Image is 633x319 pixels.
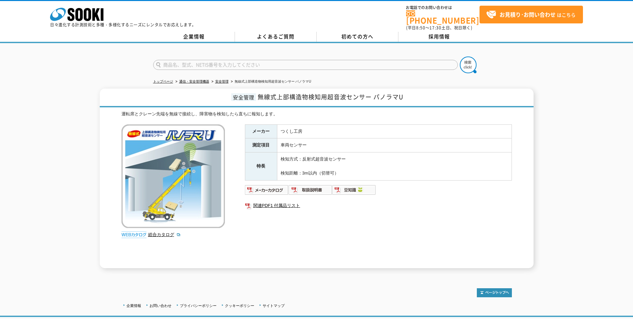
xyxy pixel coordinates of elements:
img: webカタログ [121,231,146,238]
img: btn_search.png [460,57,477,73]
img: 豆知識 [332,185,376,195]
a: メーカーカタログ [245,189,289,194]
a: 企業情報 [153,32,235,42]
span: (平日 ～ 土日、祝日除く) [406,25,472,31]
span: 安全管理 [231,93,256,101]
a: 豆知識 [332,189,376,194]
p: 日々進化する計測技術と多種・多様化するニーズにレンタルでお応えします。 [50,23,196,27]
a: 通信・安全管理機器 [179,80,209,83]
img: 無線式上部構造物検知用超音波センサー パノラマU [121,124,225,228]
a: お問い合わせ [149,304,172,308]
span: はこちら [486,10,576,20]
td: 車両センサー [277,138,512,152]
img: 取扱説明書 [289,185,332,195]
a: 安全管理 [215,80,229,83]
th: 特長 [245,152,277,180]
li: 無線式上部構造物検知用超音波センサー パノラマU [230,78,311,85]
img: メーカーカタログ [245,185,289,195]
input: 商品名、型式、NETIS番号を入力してください [153,60,458,70]
span: お電話でのお問い合わせは [406,6,480,10]
a: 関連PDF1 付属品リスト [245,201,512,210]
a: [PHONE_NUMBER] [406,10,480,24]
td: 検知方式：反射式超音波センサー 検知距離：3m以内（切替可） [277,152,512,180]
a: 採用情報 [398,32,480,42]
a: プライバシーポリシー [180,304,217,308]
span: 無線式上部構造物検知用超音波センサー パノラマU [258,92,403,101]
img: トップページへ [477,288,512,297]
a: 総合カタログ [148,232,181,237]
span: 17:30 [429,25,441,31]
strong: お見積り･お問い合わせ [500,10,556,18]
a: クッキーポリシー [225,304,254,308]
th: 測定項目 [245,138,277,152]
td: つくし工房 [277,124,512,138]
span: 初めての方へ [341,33,373,40]
a: お見積り･お問い合わせはこちら [480,6,583,23]
a: トップページ [153,80,173,83]
span: 8:50 [416,25,425,31]
a: 初めての方へ [317,32,398,42]
a: よくあるご質問 [235,32,317,42]
a: サイトマップ [263,304,285,308]
a: 企業情報 [126,304,141,308]
div: 運転席とクレーン先端を無線で接続し、障害物を検知したら直ちに報知します。 [121,111,512,118]
a: 取扱説明書 [289,189,332,194]
th: メーカー [245,124,277,138]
